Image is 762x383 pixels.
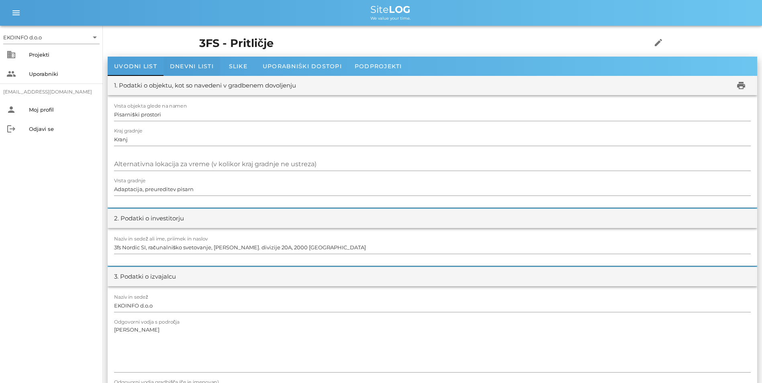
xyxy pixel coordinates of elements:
[114,63,157,70] span: Uvodni list
[29,126,96,132] div: Odjavi se
[29,71,96,77] div: Uporabniki
[389,4,411,15] b: LOG
[170,63,214,70] span: Dnevni listi
[6,69,16,79] i: people
[114,319,180,325] label: Odgovorni vodja s področja
[29,51,96,58] div: Projekti
[647,296,762,383] div: Pripomoček za klepet
[736,81,746,90] i: print
[370,4,411,15] span: Site
[647,296,762,383] iframe: Chat Widget
[370,16,411,21] span: We value your time.
[6,50,16,59] i: business
[29,106,96,113] div: Moj profil
[114,128,143,134] label: Kraj gradnje
[114,81,296,90] div: 1. Podatki o objektu, kot so navedeni v gradbenem dovoljenju
[3,34,42,41] div: EKOINFO d.o.o
[6,105,16,114] i: person
[229,63,247,70] span: Slike
[114,214,184,223] div: 2. Podatki o investitorju
[114,103,187,109] label: Vrsta objekta glede na namen
[114,236,208,242] label: Naziv in sedež ali ime, priimek in naslov
[90,33,100,42] i: arrow_drop_down
[114,294,148,300] label: Naziv in sedež
[263,63,342,70] span: Uporabniški dostopi
[114,272,176,281] div: 3. Podatki o izvajalcu
[3,31,100,44] div: EKOINFO d.o.o
[11,8,21,18] i: menu
[199,35,627,52] h1: 3FS - Pritličje
[114,178,146,184] label: Vrsta gradnje
[355,63,402,70] span: Podprojekti
[6,124,16,134] i: logout
[654,38,663,47] i: edit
